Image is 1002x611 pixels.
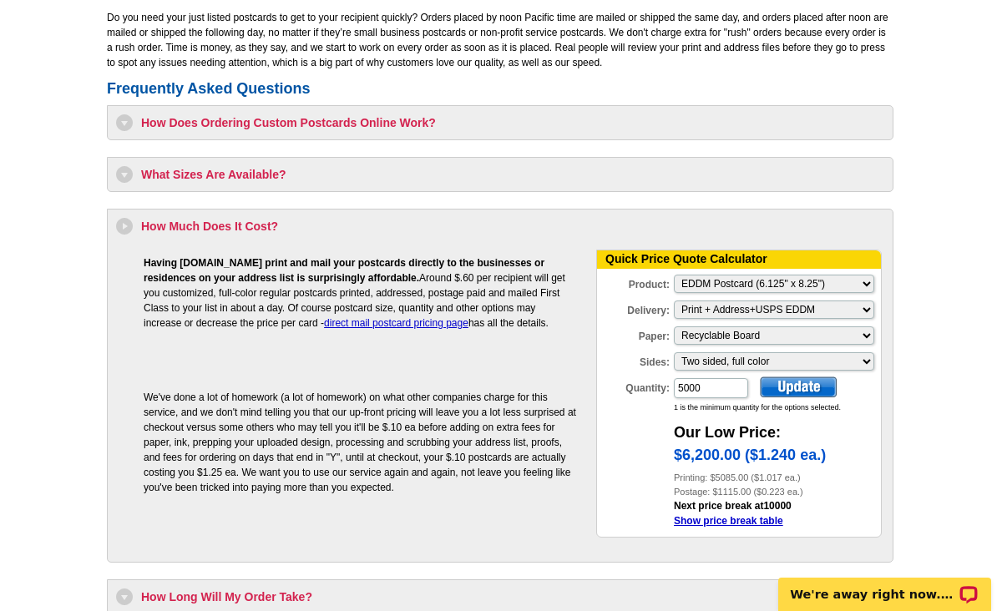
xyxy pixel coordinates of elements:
[597,351,672,370] label: Sides:
[674,498,881,528] div: Next price break at
[597,376,672,396] label: Quantity:
[674,471,881,485] div: Printing: $5085.00 ($1.017 ea.)
[116,114,884,131] h3: How Does Ordering Custom Postcards Online Work?
[674,413,881,444] div: Our Low Price:
[674,402,881,414] div: 1 is the minimum quantity for the options selected.
[674,444,881,471] div: $6,200.00 ($1.240 ea.)
[107,80,893,98] h2: Frequently Asked Questions
[674,485,881,499] div: Postage: $1115.00 ($0.223 ea.)
[144,257,544,284] b: Having [DOMAIN_NAME] print and mail your postcards directly to the businesses or residences on yo...
[597,325,672,344] label: Paper:
[597,273,672,292] label: Product:
[144,255,576,331] p: Around $.60 per recipient will get you customized, full-color regular postcards printed, addresse...
[767,558,1002,611] iframe: LiveChat chat widget
[597,250,881,269] div: Quick Price Quote Calculator
[116,218,884,235] h3: How Much Does It Cost?
[763,500,791,512] a: 10000
[674,515,783,527] a: Show price break table
[324,317,468,329] a: direct mail postcard pricing page
[597,299,672,318] label: Delivery:
[107,10,893,70] p: Do you need your just listed postcards to get to your recipient quickly? Orders placed by noon Pa...
[116,166,884,183] h3: What Sizes Are Available?
[144,390,576,495] p: We've done a lot of homework (a lot of homework) on what other companies charge for this service,...
[116,588,884,605] h3: How Long Will My Order Take?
